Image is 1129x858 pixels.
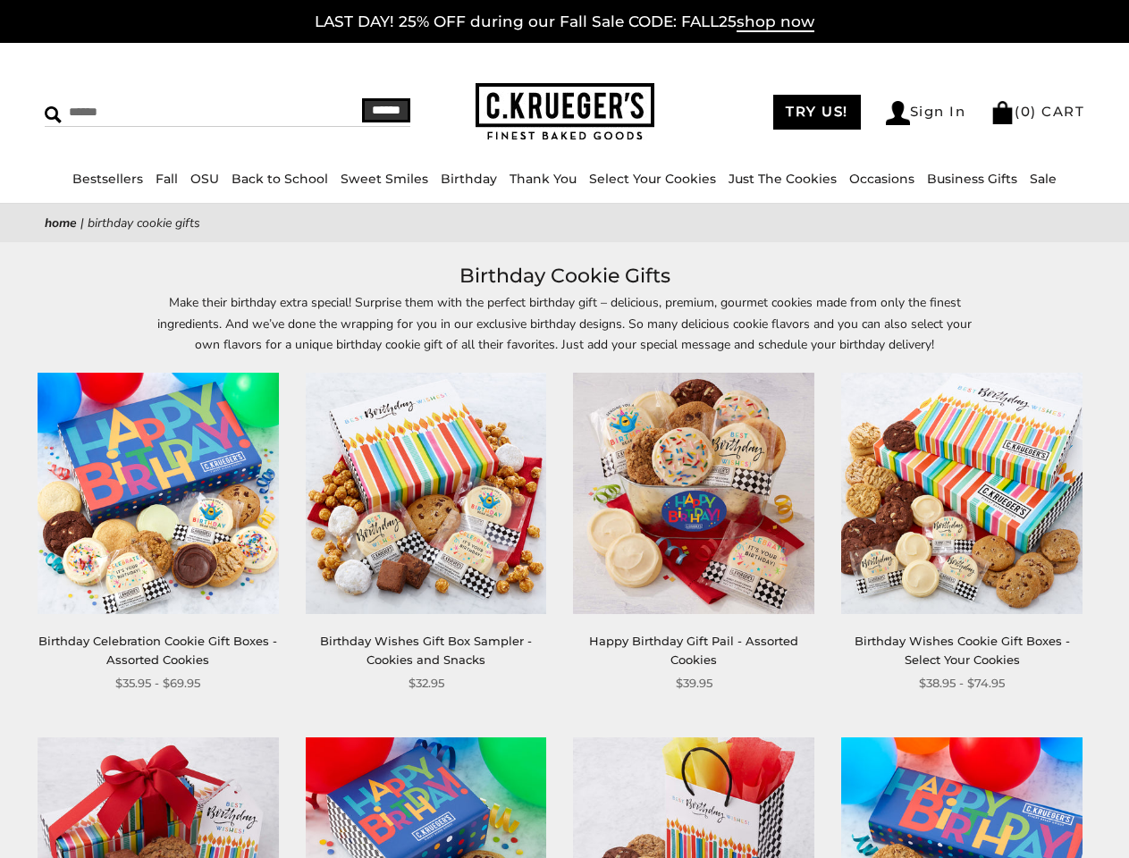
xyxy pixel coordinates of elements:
[154,292,976,354] p: Make their birthday extra special! Surprise them with the perfect birthday gift – delicious, prem...
[1030,171,1057,187] a: Sale
[886,101,966,125] a: Sign In
[990,101,1015,124] img: Bag
[45,106,62,123] img: Search
[45,214,77,231] a: Home
[190,171,219,187] a: OSU
[88,214,200,231] span: Birthday Cookie Gifts
[80,214,84,231] span: |
[886,101,910,125] img: Account
[72,171,143,187] a: Bestsellers
[38,634,277,667] a: Birthday Celebration Cookie Gift Boxes - Assorted Cookies
[737,13,814,32] span: shop now
[306,373,547,614] img: Birthday Wishes Gift Box Sampler - Cookies and Snacks
[990,103,1084,120] a: (0) CART
[841,373,1083,614] img: Birthday Wishes Cookie Gift Boxes - Select Your Cookies
[341,171,428,187] a: Sweet Smiles
[156,171,178,187] a: Fall
[38,373,279,614] img: Birthday Celebration Cookie Gift Boxes - Assorted Cookies
[320,634,532,667] a: Birthday Wishes Gift Box Sampler - Cookies and Snacks
[45,213,1084,233] nav: breadcrumbs
[476,83,654,141] img: C.KRUEGER'S
[1021,103,1032,120] span: 0
[729,171,837,187] a: Just The Cookies
[676,674,712,693] span: $39.95
[510,171,577,187] a: Thank You
[14,790,185,844] iframe: Sign Up via Text for Offers
[232,171,328,187] a: Back to School
[573,373,814,614] img: Happy Birthday Gift Pail - Assorted Cookies
[409,674,444,693] span: $32.95
[589,171,716,187] a: Select Your Cookies
[72,260,1057,292] h1: Birthday Cookie Gifts
[919,674,1005,693] span: $38.95 - $74.95
[45,98,282,126] input: Search
[927,171,1017,187] a: Business Gifts
[441,171,497,187] a: Birthday
[589,634,798,667] a: Happy Birthday Gift Pail - Assorted Cookies
[115,674,200,693] span: $35.95 - $69.95
[855,634,1070,667] a: Birthday Wishes Cookie Gift Boxes - Select Your Cookies
[315,13,814,32] a: LAST DAY! 25% OFF during our Fall Sale CODE: FALL25shop now
[849,171,914,187] a: Occasions
[773,95,861,130] a: TRY US!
